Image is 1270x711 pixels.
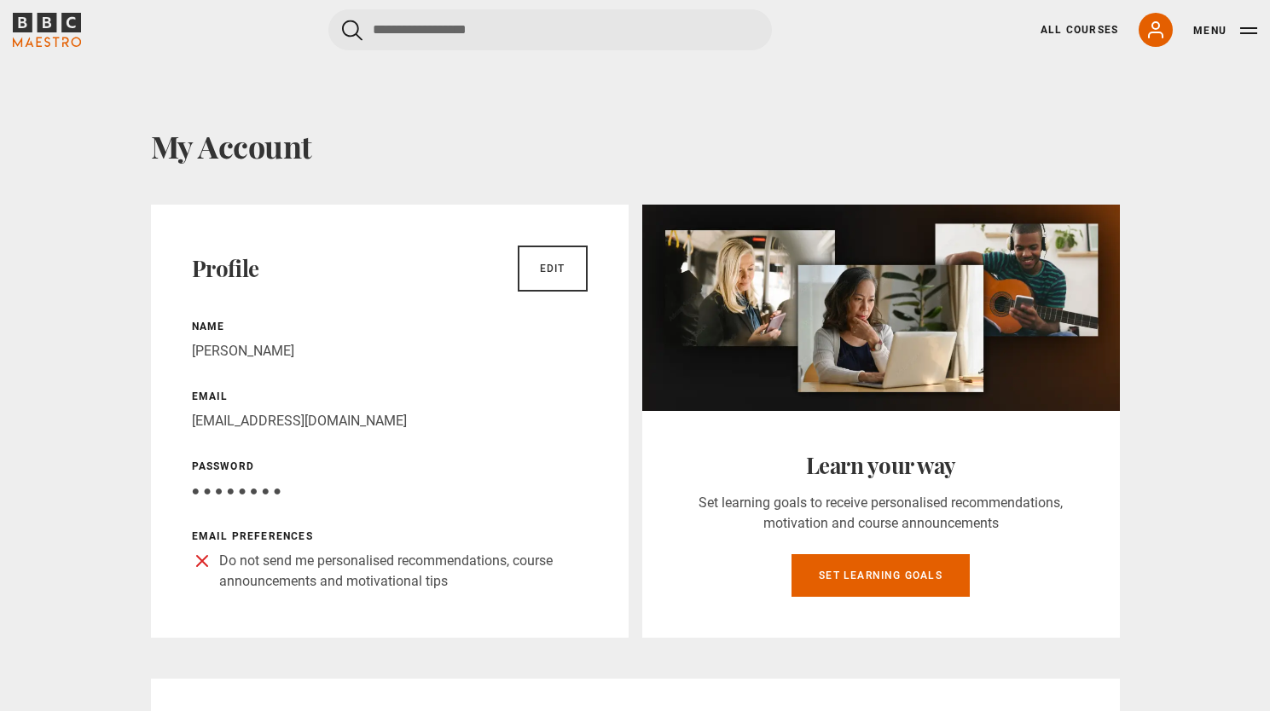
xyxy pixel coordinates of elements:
p: Do not send me personalised recommendations, course announcements and motivational tips [219,551,588,592]
p: Email [192,389,588,404]
h2: Profile [192,255,259,282]
h1: My Account [151,128,1120,164]
p: Email preferences [192,529,588,544]
p: Password [192,459,588,474]
p: [EMAIL_ADDRESS][DOMAIN_NAME] [192,411,588,431]
button: Toggle navigation [1193,22,1257,39]
p: Set learning goals to receive personalised recommendations, motivation and course announcements [683,493,1079,534]
a: All Courses [1041,22,1118,38]
p: [PERSON_NAME] [192,341,588,361]
input: Search [328,9,772,50]
svg: BBC Maestro [13,13,81,47]
span: ● ● ● ● ● ● ● ● [192,483,281,499]
a: Set learning goals [792,554,970,597]
button: Submit the search query [342,20,362,41]
a: Edit [518,246,588,292]
h2: Learn your way [683,452,1079,479]
p: Name [192,319,588,334]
